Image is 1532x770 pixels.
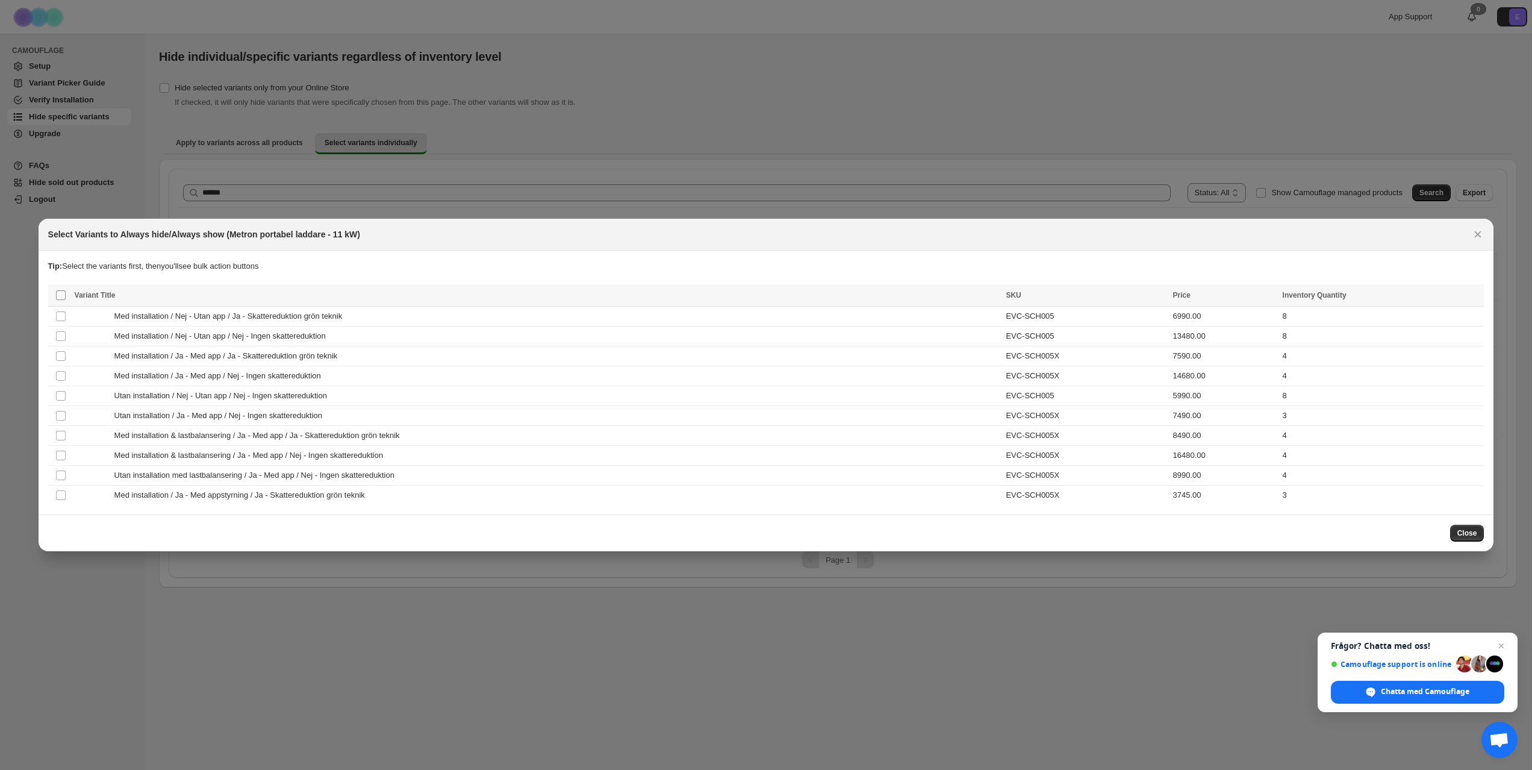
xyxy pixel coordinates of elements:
[1331,660,1452,669] span: Camouflage support is online
[1279,327,1484,346] td: 8
[1169,386,1279,406] td: 5990.00
[1279,426,1484,446] td: 4
[114,469,401,481] span: Utan installation med lastbalansering / Ja - Med app / Nej - Ingen skattereduktion
[1279,307,1484,327] td: 8
[1169,346,1279,366] td: 7590.00
[1002,386,1169,406] td: EVC-SCH005
[1279,466,1484,486] td: 4
[1381,686,1469,697] span: Chatta med Camouflage
[114,310,349,322] span: Med installation / Nej - Utan app / Ja - Skattereduktion grön teknik
[1002,346,1169,366] td: EVC-SCH005X
[1002,426,1169,446] td: EVC-SCH005X
[1006,291,1021,299] span: SKU
[1002,466,1169,486] td: EVC-SCH005X
[114,370,328,382] span: Med installation / Ja - Med app / Nej - Ingen skattereduktion
[1169,486,1279,506] td: 3745.00
[1169,466,1279,486] td: 8990.00
[1002,327,1169,346] td: EVC-SCH005
[1279,446,1484,466] td: 4
[1469,226,1486,243] button: Close
[1279,386,1484,406] td: 8
[114,489,372,501] span: Med installation / Ja - Med appstyrning / Ja - Skattereduktion grön teknik
[48,260,1484,272] p: Select the variants first, then you'll see bulk action buttons
[1279,366,1484,386] td: 4
[1169,366,1279,386] td: 14680.00
[114,330,332,342] span: Med installation / Nej - Utan app / Nej - Ingen skattereduktion
[75,291,116,299] span: Variant Title
[1169,426,1279,446] td: 8490.00
[1169,406,1279,426] td: 7490.00
[1169,307,1279,327] td: 6990.00
[48,228,360,240] h2: Select Variants to Always hide/Always show (Metron portabel laddare - 11 kW)
[1450,525,1484,542] button: Close
[1169,446,1279,466] td: 16480.00
[114,430,406,442] span: Med installation & lastbalansering / Ja - Med app / Ja - Skattereduktion grön teknik
[114,350,344,362] span: Med installation / Ja - Med app / Ja - Skattereduktion grön teknik
[114,390,334,402] span: Utan installation / Nej - Utan app / Nej - Ingen skattereduktion
[1481,722,1518,758] a: Öppna chatt
[1331,681,1504,704] span: Chatta med Camouflage
[1279,346,1484,366] td: 4
[1002,307,1169,327] td: EVC-SCH005
[114,449,390,462] span: Med installation & lastbalansering / Ja - Med app / Nej - Ingen skattereduktion
[1283,291,1347,299] span: Inventory Quantity
[1279,486,1484,506] td: 3
[1002,406,1169,426] td: EVC-SCH005X
[1002,366,1169,386] td: EVC-SCH005X
[114,410,329,422] span: Utan installation / Ja - Med app / Nej - Ingen skattereduktion
[1173,291,1191,299] span: Price
[1002,446,1169,466] td: EVC-SCH005X
[1457,528,1477,538] span: Close
[1331,641,1504,651] span: Frågor? Chatta med oss!
[1279,406,1484,426] td: 3
[1002,486,1169,506] td: EVC-SCH005X
[48,261,63,271] strong: Tip:
[1169,327,1279,346] td: 13480.00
